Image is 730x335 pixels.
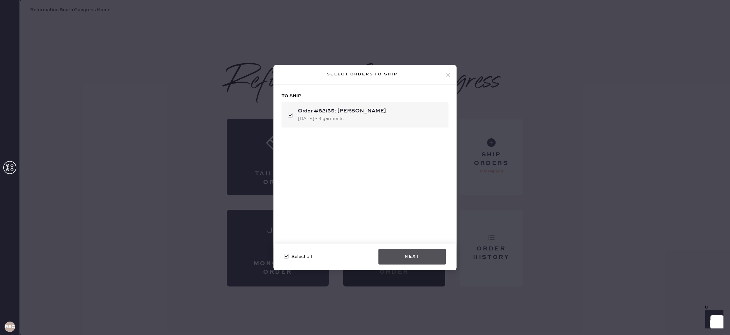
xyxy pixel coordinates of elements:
[298,115,443,122] div: [DATE] • 4 garments
[282,93,448,99] h3: To ship
[298,107,443,115] div: Order #82155: [PERSON_NAME]
[699,305,727,334] iframe: Front Chat
[291,253,312,260] span: Select all
[5,325,15,329] h3: RSCA
[378,249,446,265] button: Next
[279,70,445,78] div: Select orders to ship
